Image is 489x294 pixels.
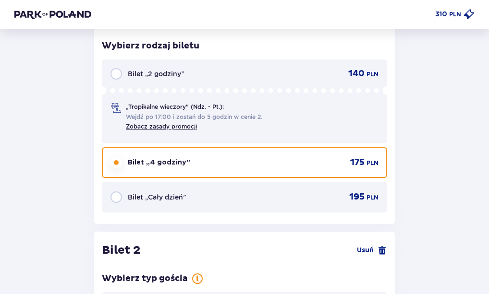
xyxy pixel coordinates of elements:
span: PLN [367,159,379,167]
a: Zobacz zasady promocji [126,123,197,130]
span: „Tropikalne wieczory" (Ndz. - Pt.): [126,103,224,111]
span: 175 [350,157,365,168]
span: 140 [348,68,365,80]
p: PLN [449,10,461,19]
span: PLN [367,193,379,202]
a: Usuń [357,246,387,255]
span: Bilet „2 godziny” [128,69,184,79]
span: 195 [349,191,365,203]
span: Usuń [357,246,374,255]
span: Bilet „4 godziny” [128,158,190,167]
h3: Wybierz typ gościa [102,273,188,284]
span: Wejdź po 17:00 i zostań do 5 godzin w cenie 2. [126,113,262,121]
p: 310 [435,10,447,19]
h2: Bilet 2 [102,243,141,258]
span: PLN [367,70,379,79]
span: Bilet „Cały dzień” [128,192,186,202]
img: Park of Poland logo [14,10,91,19]
h3: Wybierz rodzaj biletu [102,40,199,52]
